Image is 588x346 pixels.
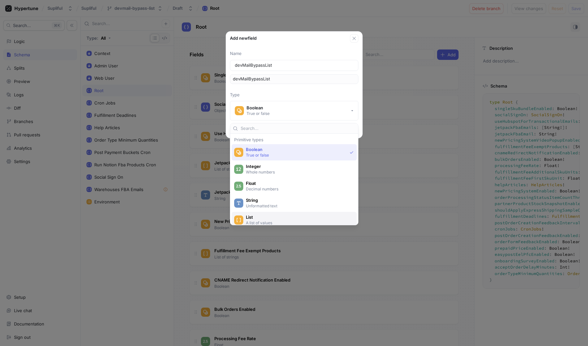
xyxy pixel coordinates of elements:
[241,125,355,132] input: Search...
[230,101,358,120] button: BooleanTrue or false
[246,215,351,220] span: List
[230,50,358,57] p: Name
[246,164,351,169] span: Integer
[246,181,351,186] span: Float
[246,220,350,226] p: A list of values
[230,92,358,98] p: Type
[246,152,347,158] p: True or false
[232,138,357,142] div: Primitive types
[230,35,257,42] p: Add new field
[246,203,350,209] p: Unformatted text
[246,198,351,203] span: String
[246,147,347,152] span: Boolean
[247,111,270,116] div: True or false
[246,186,350,192] p: Decimal numbers
[235,62,354,69] input: Enter a name for this field
[247,105,270,111] div: Boolean
[246,169,350,175] p: Whole numbers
